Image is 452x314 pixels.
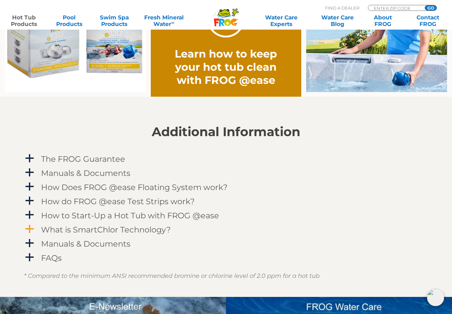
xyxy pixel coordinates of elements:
[25,168,34,178] span: a
[25,238,34,248] span: a
[24,167,428,179] a: a Manuals & Documents
[166,47,286,87] h2: Learn how to keep your hot tub clean with FROG @ease
[427,289,444,306] img: openIcon
[25,154,34,163] span: a
[41,197,195,206] h4: How do FROG @ease Test Strips work?
[25,210,34,220] span: a
[325,5,359,11] p: Find A Dealer
[25,182,34,192] span: a
[25,196,34,206] span: a
[24,153,428,165] a: a The FROG Guarantee
[7,14,42,27] a: Hot TubProducts
[24,125,428,139] h2: Additional Information
[24,224,428,236] a: a What is SmartChlor Technology?
[253,14,310,27] a: Water CareExperts
[25,224,34,234] span: a
[24,272,320,279] em: * Compared to the minimum ANSI recommended bromine or chlorine level of 2.0 ppm for a hot tub
[365,14,400,27] a: AboutFROG
[24,195,428,207] a: a How do FROG @ease Test Strips work?
[24,238,428,250] a: a Manuals & Documents
[373,5,418,11] input: Zip Code Form
[24,252,428,264] a: a FAQs
[142,14,186,27] a: Fresh MineralWater∞
[41,225,171,234] h4: What is SmartChlor Technology?
[41,211,219,220] h4: How to Start-Up a Hot Tub with FROG @ease
[410,14,445,27] a: ContactFROG
[24,209,428,222] a: a How to Start-Up a Hot Tub with FROG @ease
[41,169,130,178] h4: Manuals & Documents
[41,183,228,192] h4: How Does FROG @ease Floating System work?
[97,14,132,27] a: Swim SpaProducts
[41,254,62,262] h4: FAQs
[320,14,355,27] a: Water CareBlog
[25,253,34,262] span: a
[41,239,130,248] h4: Manuals & Documents
[52,14,87,27] a: PoolProducts
[24,181,428,193] a: a How Does FROG @ease Floating System work?
[41,155,125,163] h4: The FROG Guarantee
[171,20,174,25] sup: ∞
[425,5,437,11] input: GO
